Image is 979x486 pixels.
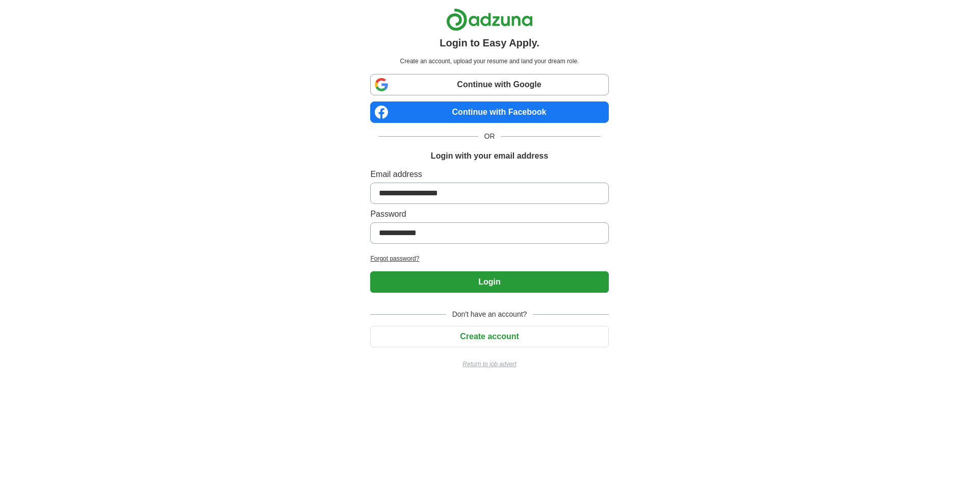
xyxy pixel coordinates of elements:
a: Continue with Facebook [370,101,608,123]
label: Email address [370,168,608,181]
span: OR [478,131,501,142]
h1: Login to Easy Apply. [440,35,539,50]
p: Create an account, upload your resume and land your dream role. [372,57,606,66]
label: Password [370,208,608,220]
span: Don't have an account? [446,309,533,320]
button: Create account [370,326,608,347]
h1: Login with your email address [431,150,548,162]
img: Adzuna logo [446,8,533,31]
a: Return to job advert [370,360,608,369]
button: Login [370,271,608,293]
a: Forgot password? [370,254,608,263]
a: Create account [370,332,608,341]
a: Continue with Google [370,74,608,95]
